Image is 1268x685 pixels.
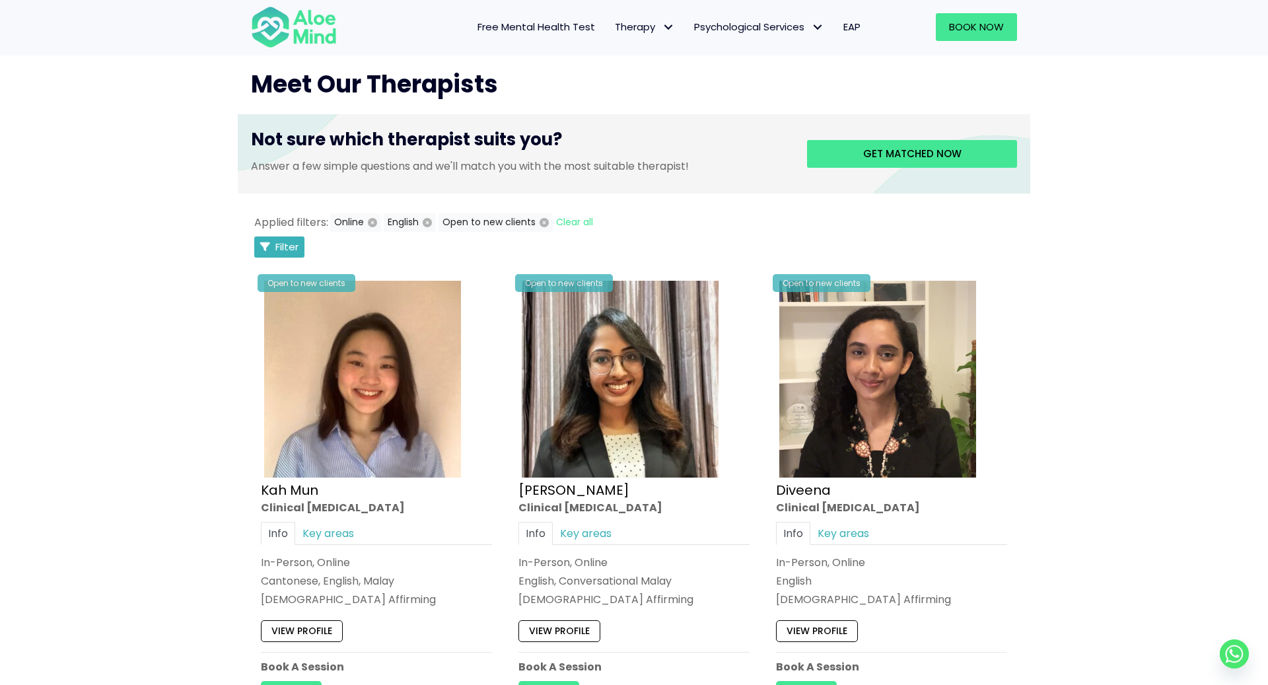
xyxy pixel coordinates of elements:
[615,20,674,34] span: Therapy
[553,522,619,545] a: Key areas
[264,281,461,478] img: Kah Mun-profile-crop-300×300
[477,20,595,34] span: Free Mental Health Test
[261,573,492,589] p: Cantonese, English, Malay
[261,555,492,570] div: In-Person, Online
[1220,639,1249,668] a: Whatsapp
[776,500,1007,515] div: Clinical [MEDICAL_DATA]
[439,213,553,232] button: Open to new clients
[807,140,1017,168] a: Get matched now
[694,20,824,34] span: Psychological Services
[515,274,613,292] div: Open to new clients
[776,621,858,642] a: View profile
[810,522,876,545] a: Key areas
[254,215,328,230] span: Applied filters:
[261,621,343,642] a: View profile
[776,659,1007,674] p: Book A Session
[658,18,678,37] span: Therapy: submenu
[468,13,605,41] a: Free Mental Health Test
[254,236,304,258] button: Filter Listings
[518,621,600,642] a: View profile
[251,159,787,174] p: Answer a few simple questions and we'll match you with the most suitable therapist!
[863,147,962,161] span: Get matched now
[251,127,787,158] h3: Not sure which therapist suits you?
[522,281,719,478] img: croped-Anita_Profile-photo-300×300
[384,213,436,232] button: English
[518,481,629,499] a: [PERSON_NAME]
[354,13,870,41] nav: Menu
[261,481,318,499] a: Kah Mun
[936,13,1017,41] a: Book Now
[295,522,361,545] a: Key areas
[330,213,381,232] button: Online
[251,5,337,49] img: Aloe mind Logo
[261,522,295,545] a: Info
[605,13,684,41] a: TherapyTherapy: submenu
[518,573,750,589] p: English, Conversational Malay
[518,555,750,570] div: In-Person, Online
[518,593,750,608] div: [DEMOGRAPHIC_DATA] Affirming
[843,20,861,34] span: EAP
[261,659,492,674] p: Book A Session
[275,240,299,254] span: Filter
[779,281,976,478] img: IMG_1660 – Diveena Nair
[261,593,492,608] div: [DEMOGRAPHIC_DATA] Affirming
[518,659,750,674] p: Book A Session
[776,593,1007,608] div: [DEMOGRAPHIC_DATA] Affirming
[776,522,810,545] a: Info
[251,67,498,101] span: Meet Our Therapists
[776,481,831,499] a: Diveena
[261,500,492,515] div: Clinical [MEDICAL_DATA]
[833,13,870,41] a: EAP
[555,213,594,232] button: Clear all
[518,500,750,515] div: Clinical [MEDICAL_DATA]
[258,274,355,292] div: Open to new clients
[776,555,1007,570] div: In-Person, Online
[518,522,553,545] a: Info
[684,13,833,41] a: Psychological ServicesPsychological Services: submenu
[776,573,1007,589] p: English
[773,274,870,292] div: Open to new clients
[808,18,827,37] span: Psychological Services: submenu
[949,20,1004,34] span: Book Now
